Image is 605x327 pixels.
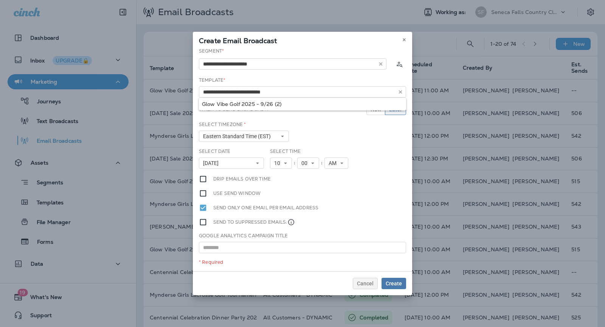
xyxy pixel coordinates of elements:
[389,107,402,112] span: Later
[382,278,406,289] button: Create
[199,233,288,239] label: Google Analytics Campaign Title
[213,189,261,198] label: Use send window
[193,32,412,48] div: Create Email Broadcast
[292,157,297,169] div: :
[213,175,271,183] label: Drip emails over time
[319,157,324,169] div: :
[392,57,406,71] button: Calculate the estimated number of emails to be sent based on selected segment. (This could take a...
[329,160,340,167] span: AM
[213,204,318,212] label: Send only one email per email address
[213,218,295,226] label: Send to suppressed emails.
[371,107,381,112] span: Now
[274,160,283,167] span: 10
[199,259,406,265] div: * Required
[203,133,274,140] span: Eastern Standard Time (EST)
[301,160,310,167] span: 00
[270,157,292,169] button: 10
[297,157,319,169] button: 00
[270,148,301,154] label: Select Time
[199,148,231,154] label: Select Date
[353,278,378,289] button: Cancel
[199,121,246,128] label: Select Timezone
[357,281,374,286] span: Cancel
[324,157,348,169] button: AM
[199,157,264,169] button: [DATE]
[202,101,403,107] div: Glow Vibe Golf 2025 - 9/26 (2)
[203,160,222,167] span: [DATE]
[199,77,225,83] label: Template
[199,131,289,142] button: Eastern Standard Time (EST)
[386,281,402,286] span: Create
[199,48,224,54] label: Segment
